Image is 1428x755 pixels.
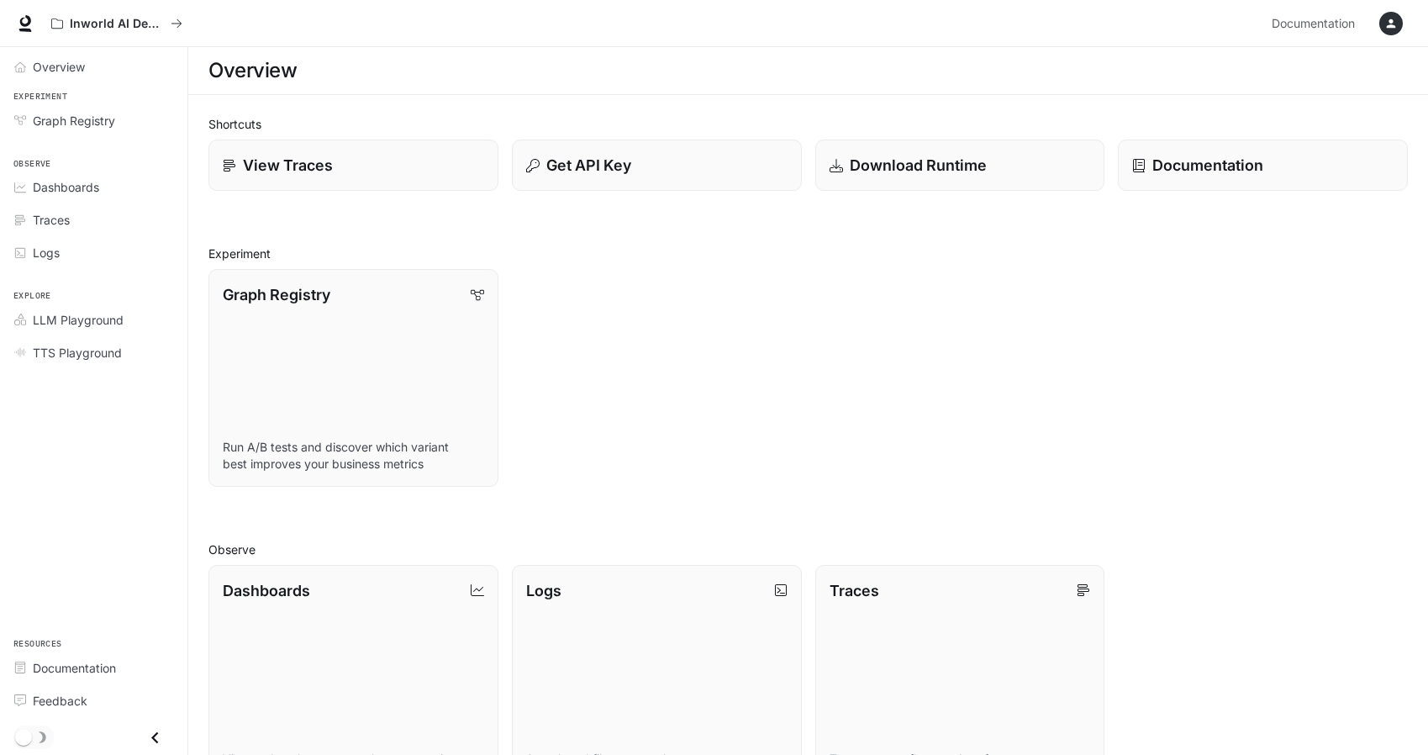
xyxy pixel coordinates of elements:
[7,238,181,267] a: Logs
[208,54,297,87] h1: Overview
[33,659,116,677] span: Documentation
[7,52,181,82] a: Overview
[1152,154,1263,177] p: Documentation
[7,338,181,367] a: TTS Playground
[526,579,561,602] p: Logs
[33,58,85,76] span: Overview
[136,721,174,755] button: Close drawer
[546,154,631,177] p: Get API Key
[33,244,60,261] span: Logs
[70,17,164,31] p: Inworld AI Demos
[7,172,181,202] a: Dashboards
[208,245,1408,262] h2: Experiment
[7,205,181,235] a: Traces
[7,106,181,135] a: Graph Registry
[1118,140,1408,191] a: Documentation
[850,154,987,177] p: Download Runtime
[33,211,70,229] span: Traces
[223,439,484,473] p: Run A/B tests and discover which variant best improves your business metrics
[7,305,181,335] a: LLM Playground
[33,692,87,710] span: Feedback
[208,140,498,191] a: View Traces
[7,653,181,683] a: Documentation
[1272,13,1355,34] span: Documentation
[44,7,190,40] button: All workspaces
[208,269,498,487] a: Graph RegistryRun A/B tests and discover which variant best improves your business metrics
[33,344,122,362] span: TTS Playground
[208,541,1408,558] h2: Observe
[208,115,1408,133] h2: Shortcuts
[243,154,333,177] p: View Traces
[7,686,181,715] a: Feedback
[1265,7,1367,40] a: Documentation
[815,140,1105,191] a: Download Runtime
[33,112,115,129] span: Graph Registry
[512,140,802,191] button: Get API Key
[15,727,32,746] span: Dark mode toggle
[33,178,99,196] span: Dashboards
[830,579,879,602] p: Traces
[223,579,310,602] p: Dashboards
[33,311,124,329] span: LLM Playground
[223,283,330,306] p: Graph Registry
